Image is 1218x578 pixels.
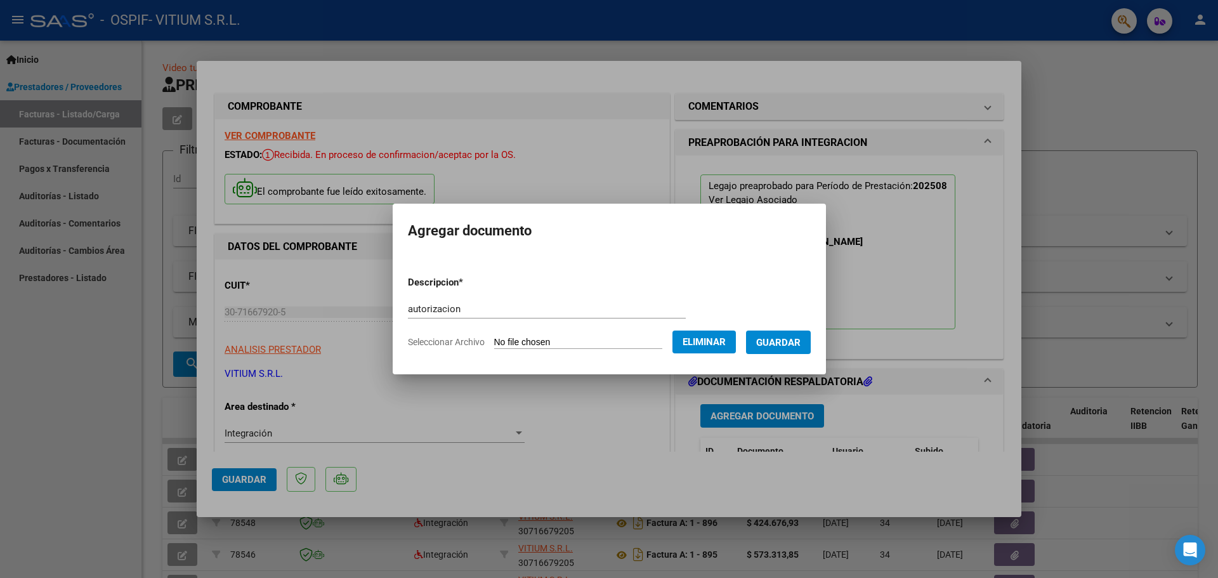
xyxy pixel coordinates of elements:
button: Guardar [746,331,811,354]
button: Eliminar [672,331,736,353]
h2: Agregar documento [408,219,811,243]
p: Descripcion [408,275,529,290]
span: Seleccionar Archivo [408,337,485,347]
span: Guardar [756,337,801,348]
span: Eliminar [683,336,726,348]
div: Open Intercom Messenger [1175,535,1205,565]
